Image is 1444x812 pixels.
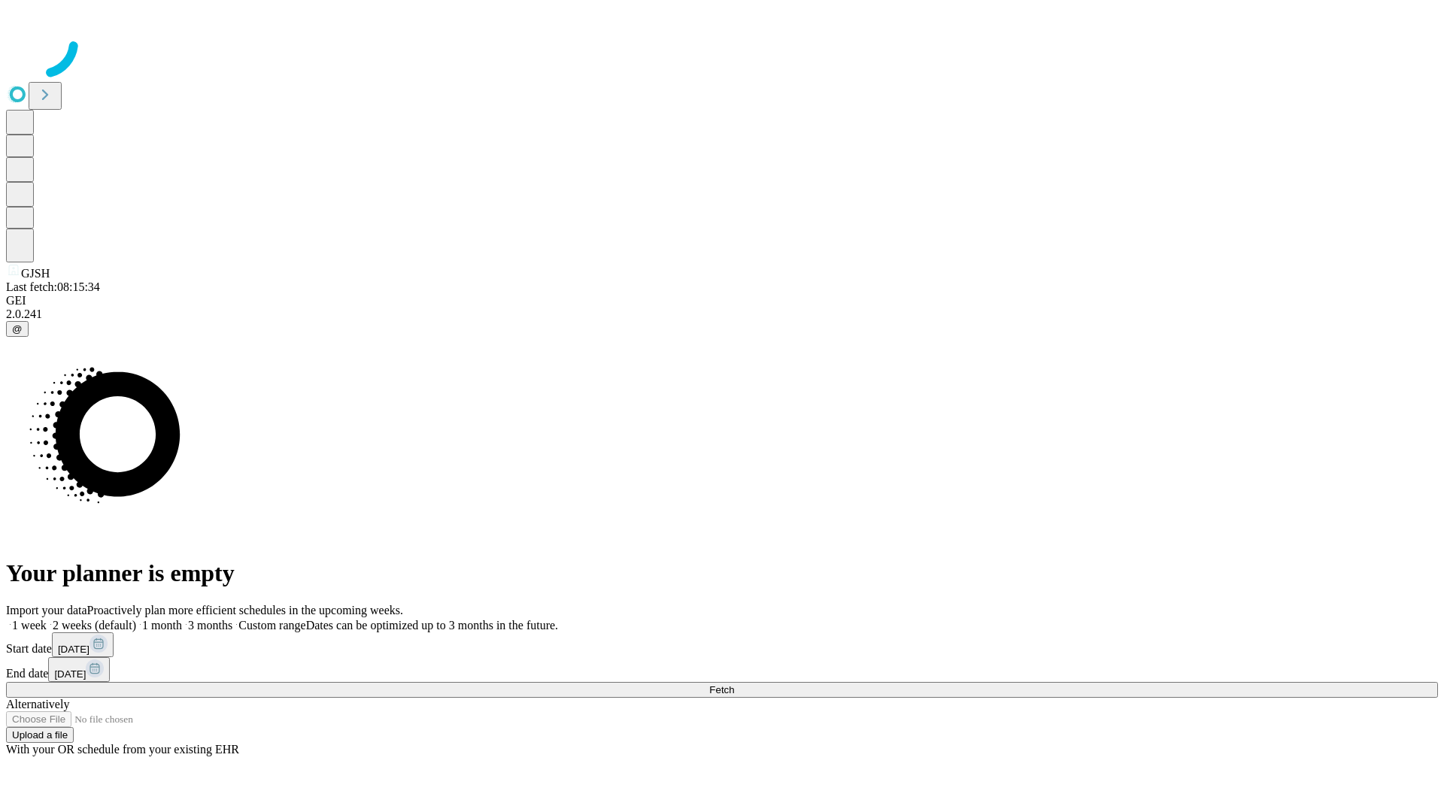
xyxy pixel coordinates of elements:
[142,619,182,632] span: 1 month
[6,280,100,293] span: Last fetch: 08:15:34
[87,604,403,617] span: Proactively plan more efficient schedules in the upcoming weeks.
[12,323,23,335] span: @
[709,684,734,695] span: Fetch
[48,657,110,682] button: [DATE]
[6,743,239,756] span: With your OR schedule from your existing EHR
[58,644,89,655] span: [DATE]
[188,619,232,632] span: 3 months
[6,321,29,337] button: @
[53,619,136,632] span: 2 weeks (default)
[238,619,305,632] span: Custom range
[6,604,87,617] span: Import your data
[21,267,50,280] span: GJSH
[6,632,1438,657] div: Start date
[6,657,1438,682] div: End date
[6,698,69,710] span: Alternatively
[52,632,114,657] button: [DATE]
[6,559,1438,587] h1: Your planner is empty
[6,682,1438,698] button: Fetch
[306,619,558,632] span: Dates can be optimized up to 3 months in the future.
[6,308,1438,321] div: 2.0.241
[54,668,86,680] span: [DATE]
[12,619,47,632] span: 1 week
[6,294,1438,308] div: GEI
[6,727,74,743] button: Upload a file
